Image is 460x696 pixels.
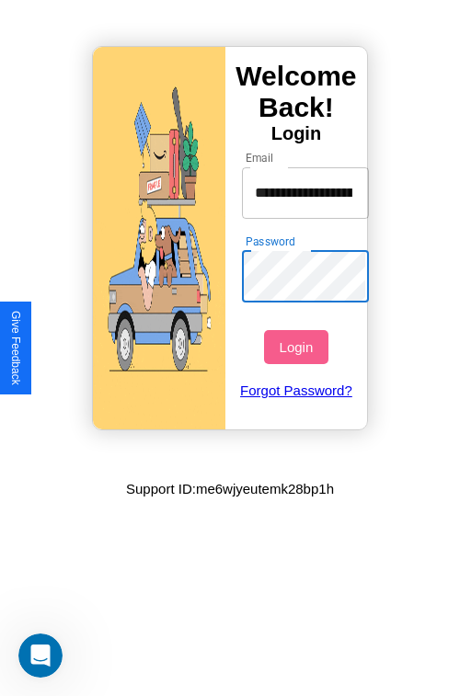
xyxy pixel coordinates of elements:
div: Give Feedback [9,311,22,385]
a: Forgot Password? [233,364,361,416]
label: Email [246,150,274,165]
p: Support ID: me6wjyeutemk28bp1h [126,476,334,501]
iframe: Intercom live chat [18,633,63,678]
label: Password [246,234,294,249]
h4: Login [225,123,367,144]
img: gif [93,47,225,429]
h3: Welcome Back! [225,61,367,123]
button: Login [264,330,328,364]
